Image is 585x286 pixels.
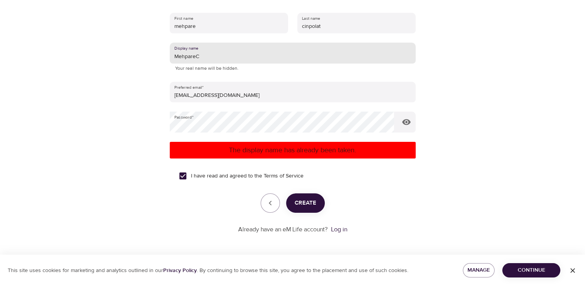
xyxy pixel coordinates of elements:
[331,226,347,233] a: Log in
[238,225,328,234] p: Already have an eM Life account?
[469,265,489,275] span: Manage
[163,267,197,274] a: Privacy Policy
[286,193,325,213] button: Create
[295,198,316,208] span: Create
[175,65,410,72] p: Your real name will be hidden.
[173,145,413,155] p: The display name has already been taken.
[264,172,304,180] a: Terms of Service
[191,172,304,180] span: I have read and agreed to the
[508,265,554,275] span: Continue
[463,263,495,277] button: Manage
[502,263,560,277] button: Continue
